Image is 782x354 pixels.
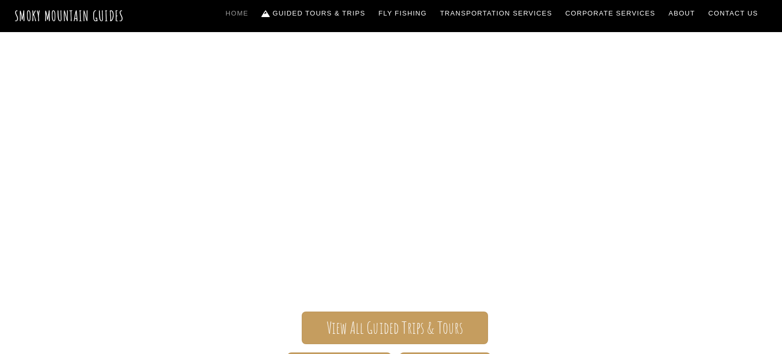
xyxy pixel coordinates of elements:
a: Smoky Mountain Guides [14,7,124,24]
a: Home [222,3,253,24]
a: Corporate Services [562,3,660,24]
span: The ONLY one-stop, full Service Guide Company for the Gatlinburg and [GEOGRAPHIC_DATA] side of th... [91,201,691,281]
span: Smoky Mountain Guides [91,149,691,201]
a: About [665,3,699,24]
a: Contact Us [704,3,762,24]
a: Transportation Services [436,3,556,24]
span: View All Guided Trips & Tours [327,322,464,333]
a: Fly Fishing [375,3,431,24]
a: View All Guided Trips & Tours [302,312,488,344]
a: Guided Tours & Trips [258,3,370,24]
